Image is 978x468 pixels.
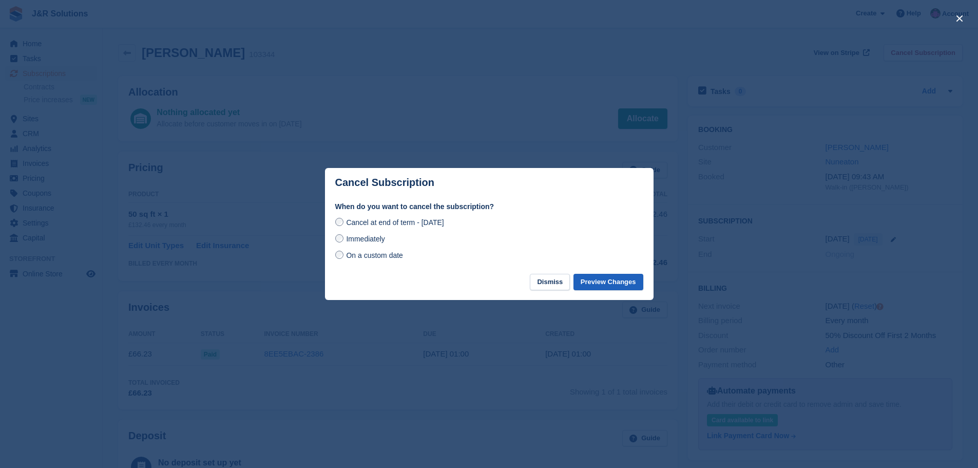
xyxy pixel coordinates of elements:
input: On a custom date [335,251,343,259]
input: Immediately [335,234,343,242]
label: When do you want to cancel the subscription? [335,201,643,212]
span: Immediately [346,235,385,243]
span: Cancel at end of term - [DATE] [346,218,444,227]
button: close [951,10,968,27]
input: Cancel at end of term - [DATE] [335,218,343,226]
span: On a custom date [346,251,403,259]
button: Preview Changes [573,274,643,291]
button: Dismiss [530,274,570,291]
p: Cancel Subscription [335,177,434,189]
